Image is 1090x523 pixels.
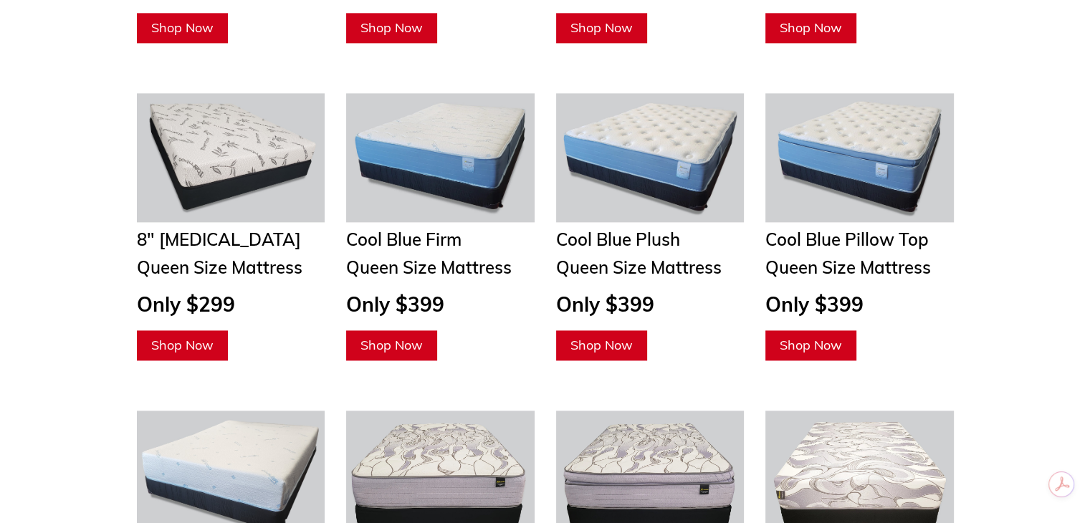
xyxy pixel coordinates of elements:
[765,229,929,250] span: Cool Blue Pillow Top
[346,256,512,278] span: Queen Size Mattress
[556,292,654,317] span: Only $399
[346,93,535,222] img: Cool Blue Firm Mattress
[137,13,228,43] a: Shop Now
[360,19,423,36] span: Shop Now
[765,256,931,278] span: Queen Size Mattress
[151,19,214,36] span: Shop Now
[570,337,633,353] span: Shop Now
[570,19,633,36] span: Shop Now
[346,13,437,43] a: Shop Now
[137,292,235,317] span: Only $299
[780,19,842,36] span: Shop Now
[360,337,423,353] span: Shop Now
[137,229,301,250] span: 8" [MEDICAL_DATA]
[556,256,722,278] span: Queen Size Mattress
[556,13,647,43] a: Shop Now
[346,229,462,250] span: Cool Blue Firm
[765,93,954,222] img: Cool Blue Pillow Top Mattress
[137,93,325,222] img: Bamboo 8
[780,337,842,353] span: Shop Now
[346,292,444,317] span: Only $399
[151,337,214,353] span: Shop Now
[556,229,680,250] span: Cool Blue Plush
[765,13,856,43] a: Shop Now
[556,330,647,360] a: Shop Now
[556,93,745,222] img: Cool Blue Plush Mattress
[137,256,302,278] span: Queen Size Mattress
[765,292,864,317] span: Only $399
[765,330,856,360] a: Shop Now
[137,330,228,360] a: Shop Now
[346,330,437,360] a: Shop Now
